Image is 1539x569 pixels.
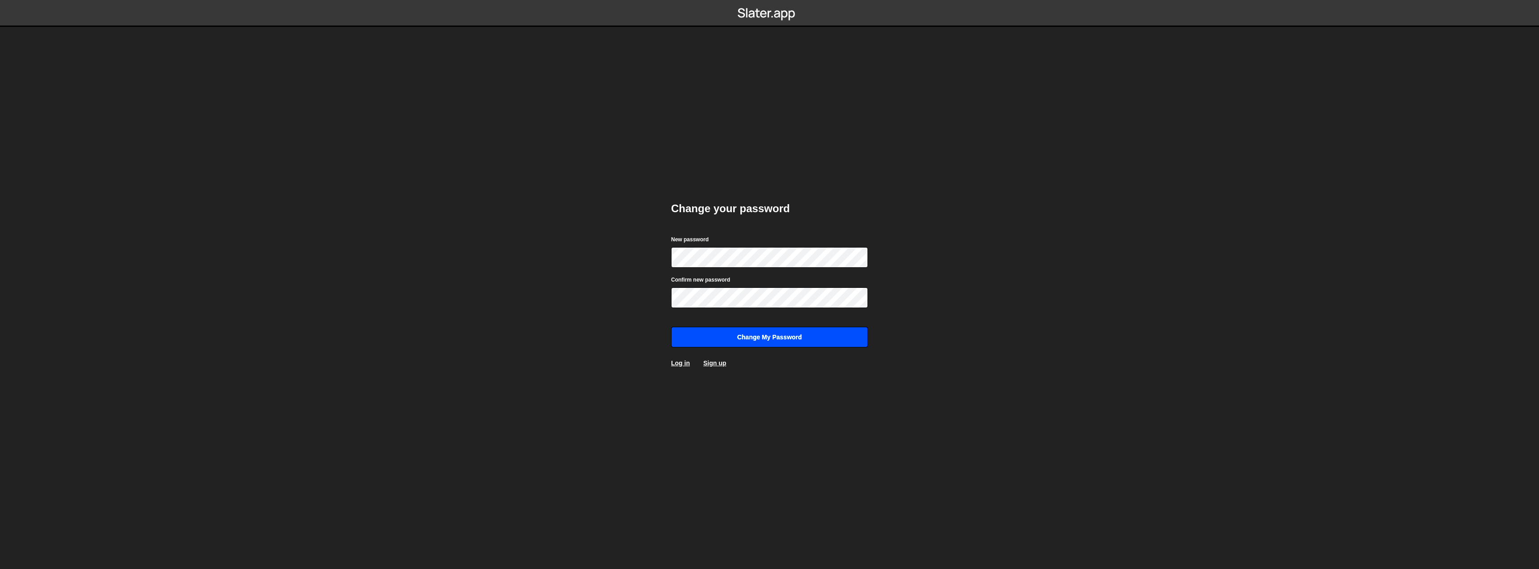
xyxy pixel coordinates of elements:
[671,327,868,347] input: Change my password
[671,235,709,244] label: New password
[671,275,730,284] label: Confirm new password
[703,359,726,367] a: Sign up
[671,201,868,216] h2: Change your password
[671,359,690,367] a: Log in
